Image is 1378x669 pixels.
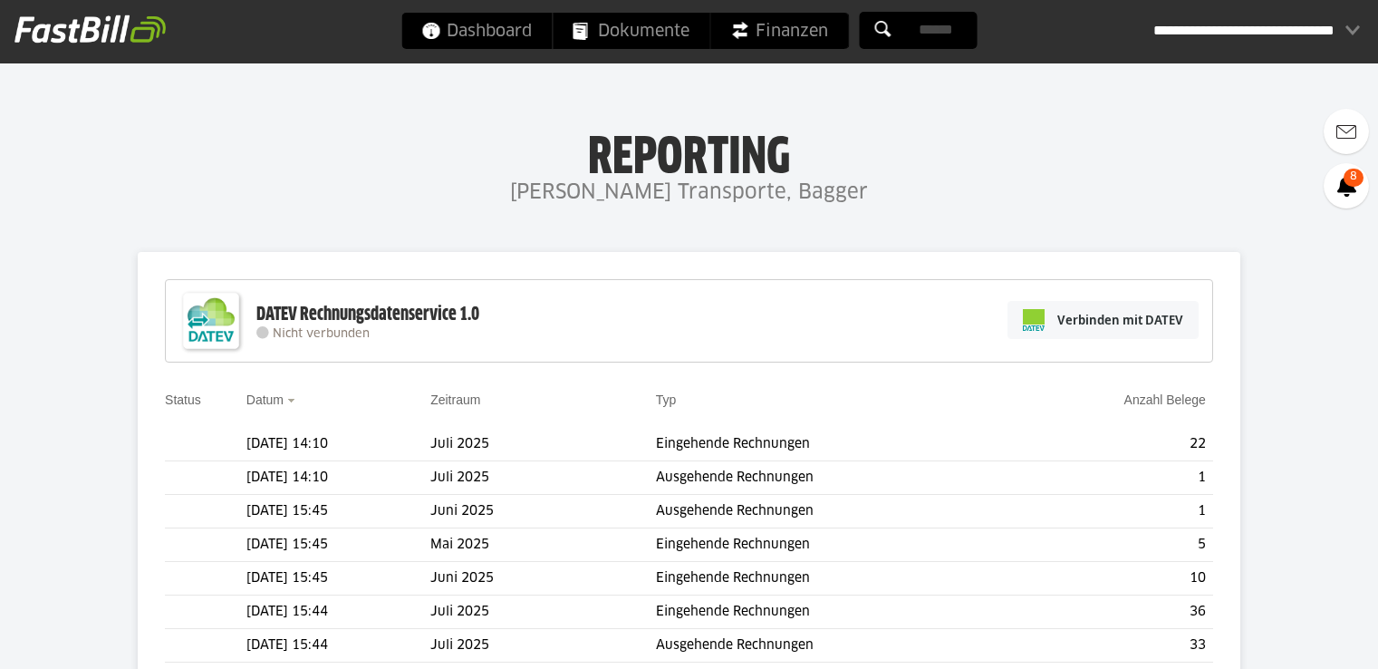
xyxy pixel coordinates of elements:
td: Juni 2025 [430,495,656,528]
span: Finanzen [730,13,828,49]
span: Verbinden mit DATEV [1057,311,1183,329]
td: Juli 2025 [430,596,656,629]
a: Typ [656,393,677,407]
td: Eingehende Rechnungen [656,428,1012,461]
td: 22 [1012,428,1213,461]
td: Eingehende Rechnungen [656,596,1012,629]
a: Verbinden mit DATEV [1007,301,1199,339]
a: Dashboard [401,13,552,49]
td: [DATE] 15:44 [246,596,430,629]
td: Eingehende Rechnungen [656,528,1012,562]
td: Juli 2025 [430,428,656,461]
a: Status [165,393,201,407]
td: Ausgehende Rechnungen [656,461,1012,495]
td: [DATE] 15:45 [246,528,430,562]
a: Dokumente [553,13,709,49]
td: 1 [1012,461,1213,495]
td: Ausgehende Rechnungen [656,495,1012,528]
a: 8 [1324,163,1369,208]
iframe: Öffnet ein Widget, in dem Sie weitere Informationen finden [1238,615,1360,660]
img: DATEV-Datenservice Logo [175,285,247,357]
img: sort_desc.gif [287,399,299,402]
td: Juni 2025 [430,562,656,596]
td: [DATE] 15:45 [246,562,430,596]
td: [DATE] 15:44 [246,629,430,663]
td: 10 [1012,562,1213,596]
td: Juli 2025 [430,629,656,663]
td: Ausgehende Rechnungen [656,629,1012,663]
td: Eingehende Rechnungen [656,562,1012,596]
a: Datum [246,393,284,407]
img: pi-datev-logo-farbig-24.svg [1023,309,1045,331]
span: Nicht verbunden [273,328,370,340]
h1: Reporting [181,128,1197,175]
td: 36 [1012,596,1213,629]
td: 5 [1012,528,1213,562]
td: 33 [1012,629,1213,663]
span: 8 [1344,169,1364,187]
td: 1 [1012,495,1213,528]
td: Juli 2025 [430,461,656,495]
img: fastbill_logo_white.png [14,15,166,44]
td: [DATE] 14:10 [246,461,430,495]
span: Dokumente [573,13,689,49]
div: DATEV Rechnungsdatenservice 1.0 [256,303,479,326]
a: Zeitraum [430,393,480,407]
td: [DATE] 15:45 [246,495,430,528]
a: Anzahl Belege [1124,393,1206,407]
span: Dashboard [421,13,532,49]
td: [DATE] 14:10 [246,428,430,461]
a: Finanzen [710,13,848,49]
td: Mai 2025 [430,528,656,562]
